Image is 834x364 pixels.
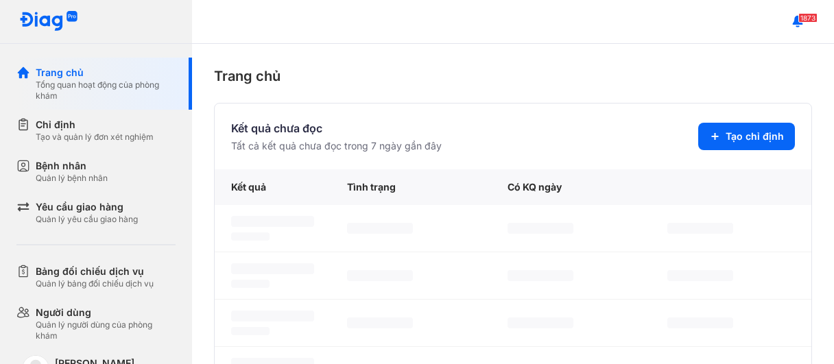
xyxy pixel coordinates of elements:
[36,265,154,278] div: Bảng đối chiếu dịch vụ
[347,270,413,281] span: ‌
[798,13,818,23] span: 1873
[347,223,413,234] span: ‌
[698,123,795,150] button: Tạo chỉ định
[231,232,270,241] span: ‌
[667,317,733,328] span: ‌
[331,169,491,205] div: Tình trạng
[508,317,573,328] span: ‌
[36,80,176,101] div: Tổng quan hoạt động của phòng khám
[215,169,331,205] div: Kết quả
[231,280,270,288] span: ‌
[36,278,154,289] div: Quản lý bảng đối chiếu dịch vụ
[36,306,176,319] div: Người dùng
[508,223,573,234] span: ‌
[347,317,413,328] span: ‌
[36,214,138,225] div: Quản lý yêu cầu giao hàng
[36,173,108,184] div: Quản lý bệnh nhân
[491,169,652,205] div: Có KQ ngày
[508,270,573,281] span: ‌
[36,159,108,173] div: Bệnh nhân
[19,11,78,32] img: logo
[214,66,812,86] div: Trang chủ
[231,311,314,321] span: ‌
[667,270,733,281] span: ‌
[36,200,138,214] div: Yêu cầu giao hàng
[231,327,270,335] span: ‌
[36,66,176,80] div: Trang chủ
[231,263,314,274] span: ‌
[667,223,733,234] span: ‌
[36,319,176,341] div: Quản lý người dùng của phòng khám
[231,120,442,136] div: Kết quả chưa đọc
[36,118,154,132] div: Chỉ định
[36,132,154,143] div: Tạo và quản lý đơn xét nghiệm
[231,139,442,153] div: Tất cả kết quả chưa đọc trong 7 ngày gần đây
[231,216,314,227] span: ‌
[726,130,784,143] span: Tạo chỉ định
